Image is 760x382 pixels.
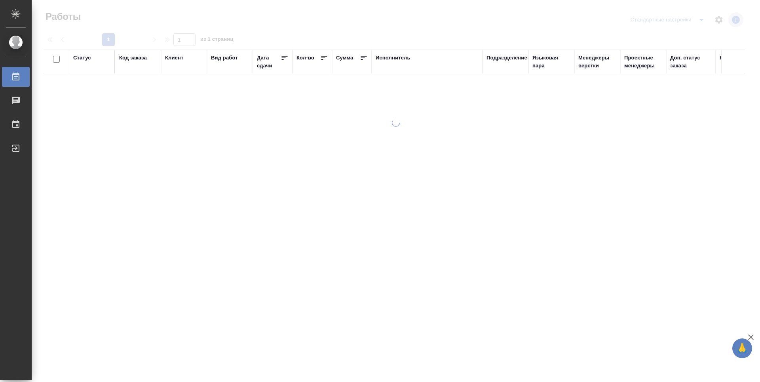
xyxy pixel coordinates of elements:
div: Статус [73,54,91,62]
div: Клиент [165,54,183,62]
div: Проектные менеджеры [624,54,662,70]
div: Код работы [720,54,750,62]
div: Подразделение [486,54,527,62]
span: 🙏 [735,340,749,357]
div: Доп. статус заказа [670,54,712,70]
div: Сумма [336,54,353,62]
div: Вид работ [211,54,238,62]
div: Менеджеры верстки [578,54,616,70]
div: Исполнитель [376,54,410,62]
div: Код заказа [119,54,147,62]
button: 🙏 [732,338,752,358]
div: Языковая пара [532,54,570,70]
div: Кол-во [296,54,314,62]
div: Дата сдачи [257,54,281,70]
